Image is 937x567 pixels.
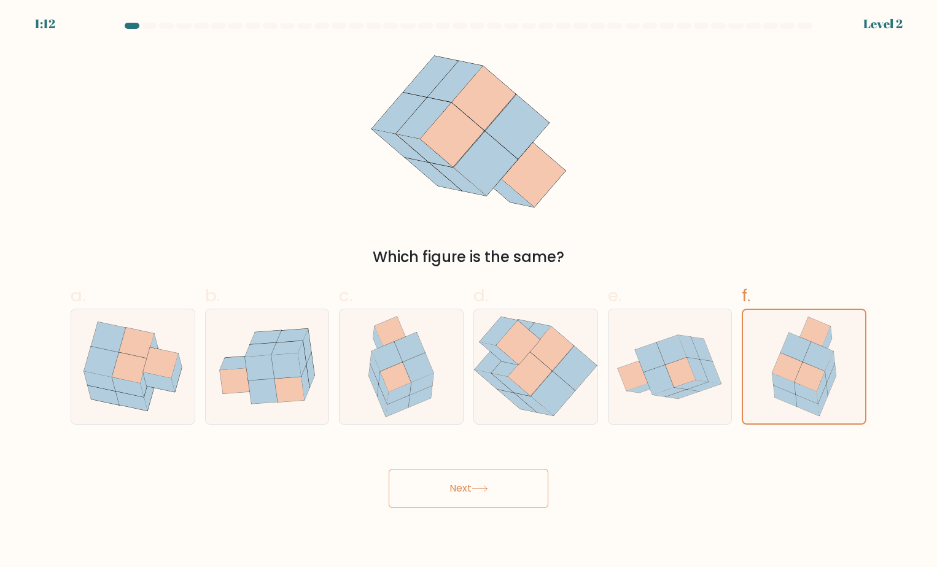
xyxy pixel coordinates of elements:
div: Which figure is the same? [78,246,859,268]
div: 1:12 [34,15,55,33]
span: b. [205,283,220,307]
span: e. [608,283,621,307]
span: c. [339,283,352,307]
button: Next [389,469,548,508]
span: f. [742,283,750,307]
span: d. [473,283,488,307]
div: Level 2 [863,15,903,33]
span: a. [71,283,85,307]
